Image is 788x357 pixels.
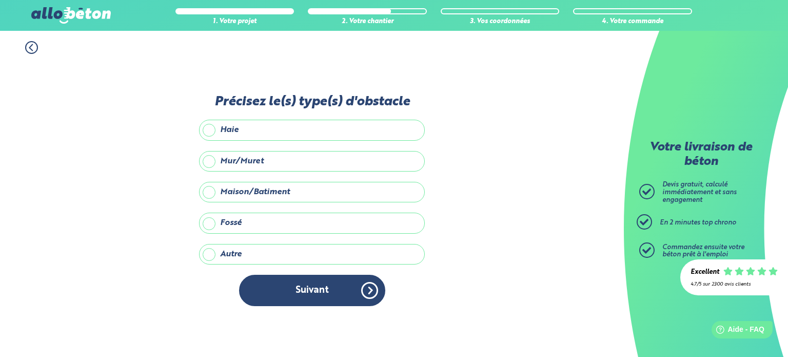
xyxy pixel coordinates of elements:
span: Commandez ensuite votre béton prêt à l'emploi [662,244,744,258]
label: Maison/Batiment [199,182,425,202]
iframe: Help widget launcher [697,317,777,346]
label: Mur/Muret [199,151,425,172]
div: 3. Vos coordonnées [441,18,560,26]
div: Excellent [691,269,719,276]
div: 1. Votre projet [175,18,294,26]
div: 2. Votre chantier [308,18,427,26]
label: Fossé [199,213,425,233]
span: Devis gratuit, calculé immédiatement et sans engagement [662,181,737,203]
span: En 2 minutes top chrono [660,219,736,226]
div: 4.7/5 sur 2300 avis clients [691,281,778,287]
p: Votre livraison de béton [642,141,760,169]
button: Suivant [239,275,385,306]
label: Précisez le(s) type(s) d'obstacle [199,95,425,109]
img: allobéton [31,7,110,24]
label: Autre [199,244,425,265]
label: Haie [199,120,425,140]
div: 4. Votre commande [573,18,692,26]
